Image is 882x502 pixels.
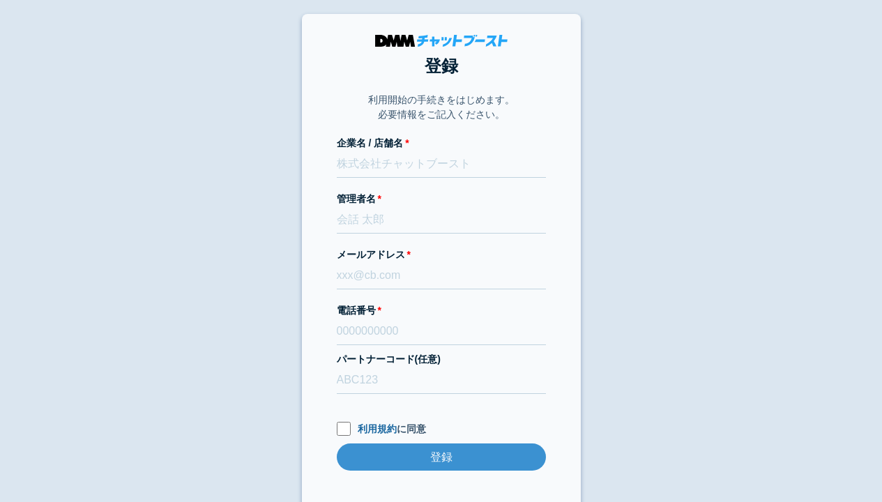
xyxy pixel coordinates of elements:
[337,248,546,262] label: メールアドレス
[375,35,508,47] img: DMMチャットブースト
[337,422,546,436] label: に同意
[337,206,546,234] input: 会話 太郎
[337,443,546,471] input: 登録
[337,136,546,151] label: 企業名 / 店舗名
[337,352,546,367] label: パートナーコード(任意)
[337,54,546,79] h1: 登録
[337,318,546,345] input: 0000000000
[337,262,546,289] input: xxx@cb.com
[368,93,515,122] p: 利用開始の手続きをはじめます。 必要情報をご記入ください。
[337,151,546,178] input: 株式会社チャットブースト
[337,422,351,436] input: 利用規約に同意
[337,367,546,394] input: ABC123
[337,303,546,318] label: 電話番号
[358,423,397,434] a: 利用規約
[337,192,546,206] label: 管理者名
